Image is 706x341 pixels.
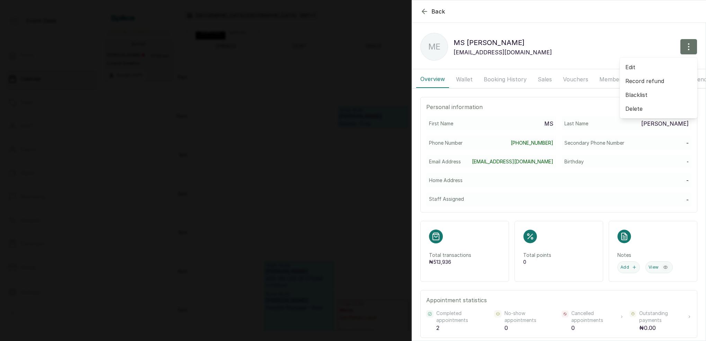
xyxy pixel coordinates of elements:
[431,7,445,16] span: Back
[625,77,692,85] span: Record refund
[559,71,592,88] button: Vouchers
[429,158,461,165] p: Email Address
[564,120,588,127] p: Last Name
[686,176,689,185] p: -
[625,91,692,99] span: Blacklist
[687,158,689,165] p: -
[534,71,556,88] button: Sales
[686,196,689,204] p: -
[429,140,463,146] p: Phone Number
[504,324,556,332] p: 0
[564,158,584,165] p: Birthday
[428,41,440,53] p: ME
[436,324,488,332] p: 2
[426,103,691,111] p: Personal information
[617,261,640,273] button: Add
[472,158,553,165] a: [EMAIL_ADDRESS][DOMAIN_NAME]
[639,310,685,324] span: Outstanding payments
[504,310,556,324] p: No-show appointments
[429,252,500,259] p: Total transactions
[625,63,692,71] span: Edit
[686,139,689,147] p: -
[544,119,553,128] p: MS
[645,261,673,273] button: View
[429,120,453,127] p: First Name
[571,324,624,332] p: 0
[639,324,691,332] p: ₦0.00
[480,71,531,88] button: Booking History
[595,71,639,88] button: Memberships
[429,177,463,184] p: Home Address
[564,140,624,146] p: Secondary Phone Number
[562,310,624,332] div: Cancelled appointments 0
[454,37,552,48] p: MS [PERSON_NAME]
[436,310,488,324] p: Completed appointments
[511,140,553,146] a: [PHONE_NUMBER]
[617,252,689,259] p: Notes
[426,296,691,304] p: Appointment statistics
[454,48,552,56] p: [EMAIL_ADDRESS][DOMAIN_NAME]
[433,259,451,265] span: 513,936
[571,310,617,324] span: Cancelled appointments
[523,252,595,259] p: Total points
[429,259,500,266] p: ₦
[625,105,692,113] span: Delete
[416,71,449,88] button: Overview
[429,196,464,203] p: Staff Assigned
[420,7,445,16] button: Back
[452,71,477,88] button: Wallet
[523,259,526,265] span: 0
[641,119,689,128] p: [PERSON_NAME]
